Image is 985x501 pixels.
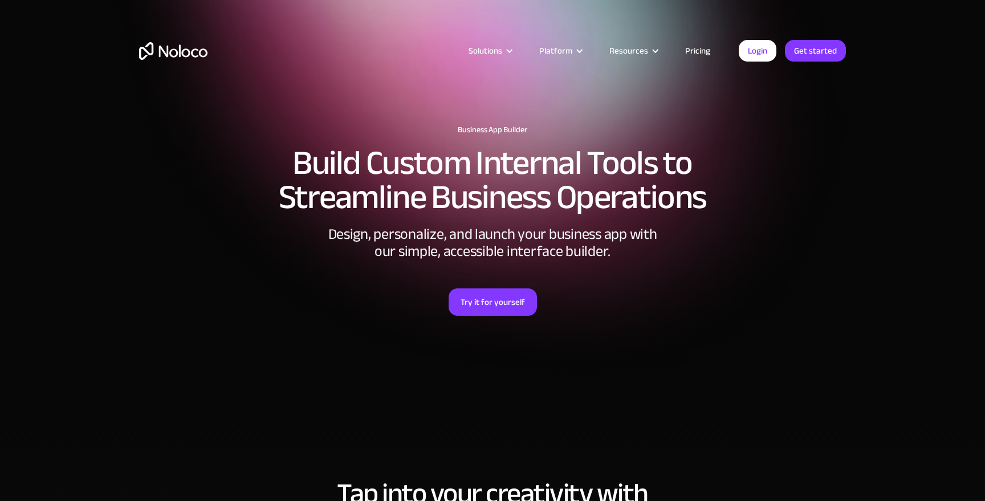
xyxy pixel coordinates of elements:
a: Login [739,40,776,62]
h1: Business App Builder [139,125,846,135]
div: Resources [609,43,648,58]
div: Design, personalize, and launch your business app with our simple, accessible interface builder. [321,226,664,260]
a: home [139,42,207,60]
div: Resources [595,43,671,58]
a: Try it for yourself [449,288,537,316]
div: Platform [525,43,595,58]
a: Pricing [671,43,724,58]
div: Platform [539,43,572,58]
div: Solutions [454,43,525,58]
h2: Build Custom Internal Tools to Streamline Business Operations [139,146,846,214]
div: Solutions [469,43,502,58]
a: Get started [785,40,846,62]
